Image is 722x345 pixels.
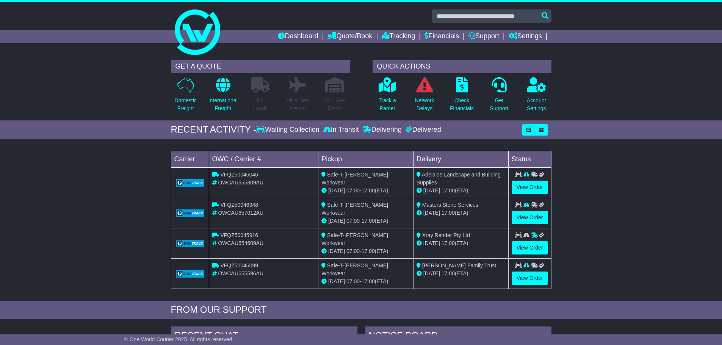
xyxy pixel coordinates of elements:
[328,218,345,224] span: [DATE]
[442,240,455,246] span: 17:00
[362,218,375,224] span: 17:00
[450,97,474,112] p: Check Financials
[417,187,505,195] div: (ETA)
[379,97,396,112] p: Track a Parcel
[124,336,234,342] span: © One World Courier 2025. All rights reserved.
[424,30,459,43] a: Financials
[422,262,496,269] span: [PERSON_NAME] Family Trust
[218,210,263,216] span: OWCAU657012AU
[171,151,209,167] td: Carrier
[527,97,546,112] p: Account Settings
[278,30,318,43] a: Dashboard
[220,202,258,208] span: VFQZ50046348
[174,77,197,117] a: DomesticFreight
[321,217,410,225] div: - (ETA)
[176,240,204,247] img: GetCarrierServiceLogo
[508,151,551,167] td: Status
[346,248,360,254] span: 07:00
[321,126,361,134] div: In Transit
[442,210,455,216] span: 17:00
[512,211,548,224] a: View Order
[328,187,345,194] span: [DATE]
[423,240,440,246] span: [DATE]
[346,187,360,194] span: 07:00
[171,60,350,73] div: GET A QUOTE
[413,151,508,167] td: Delivery
[321,278,410,286] div: - (ETA)
[423,210,440,216] span: [DATE]
[176,209,204,217] img: GetCarrierServiceLogo
[220,232,258,238] span: VFQZ50045916
[220,172,258,178] span: VFQZ50046046
[171,124,257,135] div: RECENT ACTIVITY -
[417,239,505,247] div: (ETA)
[321,202,388,216] span: Safe-T-[PERSON_NAME] Workwear
[218,240,263,246] span: OWCAU654609AU
[378,77,396,117] a: Track aParcel
[512,241,548,254] a: View Order
[287,97,309,112] p: Air & Sea Freight
[512,272,548,285] a: View Order
[209,151,318,167] td: OWC / Carrier #
[417,270,505,278] div: (ETA)
[321,232,388,246] span: Safe-T-[PERSON_NAME] Workwear
[526,77,547,117] a: AccountSettings
[208,97,238,112] p: International Freight
[423,187,440,194] span: [DATE]
[417,172,501,186] span: Adelaide Landscape and Building Supplies
[362,187,375,194] span: 17:00
[321,172,388,186] span: Safe-T-[PERSON_NAME] Workwear
[321,187,410,195] div: - (ETA)
[321,262,388,276] span: Safe-T-[PERSON_NAME] Workwear
[328,278,345,284] span: [DATE]
[417,209,505,217] div: (ETA)
[321,247,410,255] div: - (ETA)
[346,278,360,284] span: 07:00
[509,30,542,43] a: Settings
[442,270,455,276] span: 17:00
[174,97,196,112] p: Domestic Freight
[414,77,434,117] a: NetworkDelays
[442,187,455,194] span: 17:00
[468,30,499,43] a: Support
[423,270,440,276] span: [DATE]
[422,202,478,208] span: Masters Stone Services
[218,180,263,186] span: OWCAU655309AU
[361,126,404,134] div: Delivering
[346,218,360,224] span: 07:00
[490,97,508,112] p: Get Support
[171,304,551,315] div: FROM OUR SUPPORT
[220,262,258,269] span: VFQZ50046099
[382,30,415,43] a: Tracking
[404,126,441,134] div: Delivered
[373,60,551,73] div: QUICK ACTIONS
[325,97,345,112] p: Air / Sea Depot
[489,77,509,117] a: GetSupport
[176,270,204,278] img: GetCarrierServiceLogo
[449,77,474,117] a: CheckFinancials
[362,248,375,254] span: 17:00
[512,181,548,194] a: View Order
[256,126,321,134] div: Waiting Collection
[176,179,204,187] img: GetCarrierServiceLogo
[327,30,372,43] a: Quote/Book
[328,248,345,254] span: [DATE]
[251,97,270,112] p: Full Loads
[318,151,413,167] td: Pickup
[208,77,238,117] a: InternationalFreight
[422,232,470,238] span: Xray Render Pty Ltd
[415,97,434,112] p: Network Delays
[362,278,375,284] span: 17:00
[218,270,263,276] span: OWCAU655596AU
